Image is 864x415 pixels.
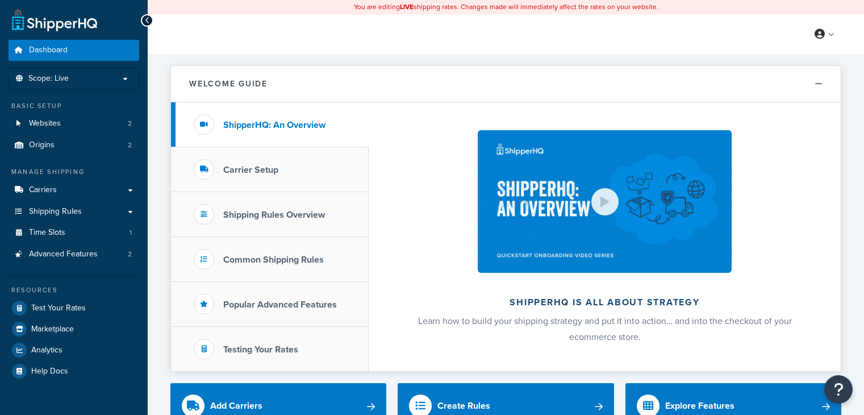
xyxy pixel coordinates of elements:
[9,340,139,360] a: Analytics
[223,300,337,310] h3: Popular Advanced Features
[418,314,792,343] span: Learn how to build your shipping strategy and put it into action… and into the checkout of your e...
[29,140,55,150] span: Origins
[171,66,841,102] button: Welcome Guide
[31,367,68,376] span: Help Docs
[210,398,262,414] div: Add Carriers
[223,255,324,265] h3: Common Shipping Rules
[9,201,139,222] a: Shipping Rules
[31,325,74,334] span: Marketplace
[9,319,139,339] a: Marketplace
[437,398,490,414] div: Create Rules
[9,135,139,156] li: Origins
[128,250,132,259] span: 2
[478,130,731,273] img: ShipperHQ is all about strategy
[400,2,414,12] b: LIVE
[128,119,132,128] span: 2
[130,228,132,238] span: 1
[9,361,139,381] a: Help Docs
[9,113,139,134] a: Websites2
[31,346,62,355] span: Analytics
[9,222,139,243] li: Time Slots
[9,222,139,243] a: Time Slots1
[9,244,139,265] a: Advanced Features2
[9,298,139,318] a: Test Your Rates
[9,285,139,295] div: Resources
[9,40,139,61] a: Dashboard
[223,120,325,130] h3: ShipperHQ: An Overview
[9,113,139,134] li: Websites
[29,250,98,259] span: Advanced Features
[399,297,811,308] h2: ShipperHQ is all about strategy
[29,185,57,195] span: Carriers
[223,345,298,355] h3: Testing Your Rates
[9,180,139,201] a: Carriers
[29,119,61,128] span: Websites
[9,135,139,156] a: Origins2
[9,244,139,265] li: Advanced Features
[9,167,139,177] div: Manage Shipping
[29,228,65,238] span: Time Slots
[28,74,69,84] span: Scope: Live
[29,207,82,217] span: Shipping Rules
[31,304,86,313] span: Test Your Rates
[29,45,68,55] span: Dashboard
[824,375,853,404] button: Open Resource Center
[223,165,278,175] h3: Carrier Setup
[128,140,132,150] span: 2
[189,80,268,88] h2: Welcome Guide
[223,210,325,220] h3: Shipping Rules Overview
[665,398,734,414] div: Explore Features
[9,101,139,111] div: Basic Setup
